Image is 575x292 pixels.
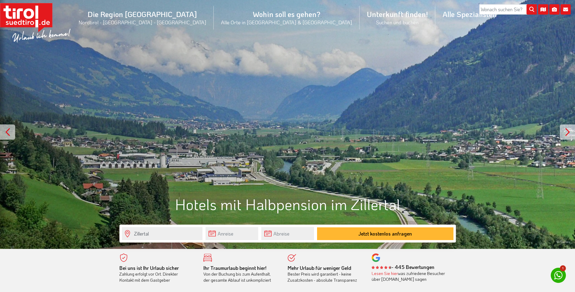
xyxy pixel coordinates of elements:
[359,3,435,32] a: Unterkunft finden!Suchen und buchen
[214,3,359,32] a: Wohin soll es gehen?Alle Orte in [GEOGRAPHIC_DATA] & [GEOGRAPHIC_DATA]
[560,265,566,271] span: 1
[119,196,456,212] h1: Hotels mit Halbpension im Zillertal
[203,265,266,271] b: Ihr Traumurlaub beginnt hier!
[122,227,202,240] input: Wo soll's hingehen?
[372,264,434,270] b: - 445 Bewertungen
[372,270,398,276] a: Lesen Sie hier
[71,3,214,32] a: Die Region [GEOGRAPHIC_DATA]Nordtirol - [GEOGRAPHIC_DATA] - [GEOGRAPHIC_DATA]
[479,4,537,15] input: Wonach suchen Sie?
[221,19,352,25] small: Alle Orte in [GEOGRAPHIC_DATA] & [GEOGRAPHIC_DATA]
[261,227,314,240] input: Abreise
[435,3,504,25] a: Alle Spezialisten
[288,265,363,283] div: Bester Preis wird garantiert - keine Zusatzkosten - absolute Transparenz
[203,265,279,283] div: Von der Buchung bis zum Aufenthalt, der gesamte Ablauf ist unkompliziert
[549,4,560,15] i: Fotogalerie
[79,19,206,25] small: Nordtirol - [GEOGRAPHIC_DATA] - [GEOGRAPHIC_DATA]
[119,265,195,283] div: Zahlung erfolgt vor Ort. Direkter Kontakt mit dem Gastgeber
[288,265,351,271] b: Mehr Urlaub für weniger Geld
[551,268,566,283] a: 1
[372,270,447,282] div: was zufriedene Besucher über [DOMAIN_NAME] sagen
[317,227,453,240] button: Jetzt kostenlos anfragen
[560,4,571,15] i: Kontakt
[119,265,179,271] b: Bei uns ist Ihr Urlaub sicher
[538,4,548,15] i: Karte öffnen
[206,227,258,240] input: Anreise
[367,19,428,25] small: Suchen und buchen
